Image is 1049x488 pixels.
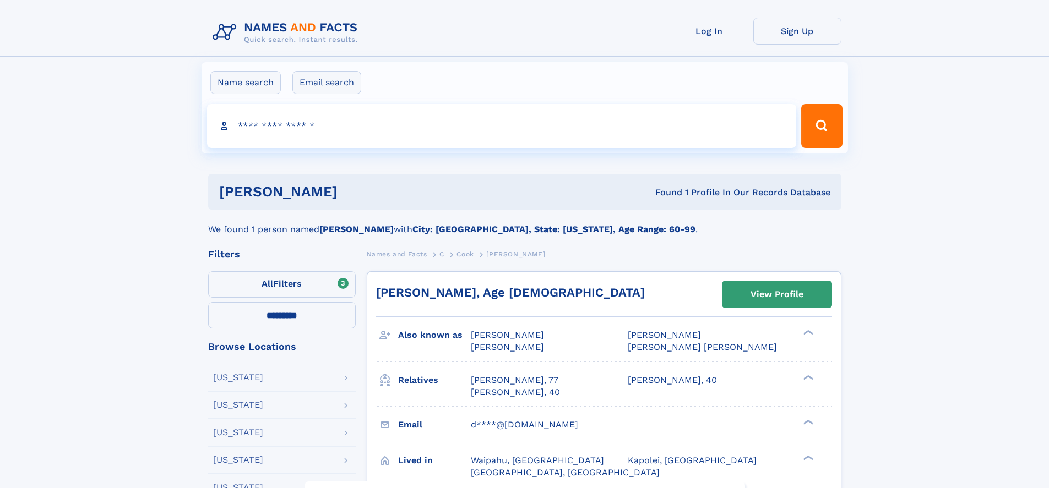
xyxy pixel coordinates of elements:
img: Logo Names and Facts [208,18,367,47]
span: Cook [456,250,474,258]
h3: Also known as [398,326,471,344]
a: Cook [456,247,474,261]
span: [PERSON_NAME] [486,250,545,258]
span: [PERSON_NAME] [628,330,701,340]
a: [PERSON_NAME], 77 [471,374,558,386]
a: [PERSON_NAME], Age [DEMOGRAPHIC_DATA] [376,286,645,299]
div: [US_STATE] [213,428,263,437]
label: Email search [292,71,361,94]
h3: Email [398,415,471,434]
h3: Lived in [398,451,471,470]
h1: [PERSON_NAME] [219,185,497,199]
a: Names and Facts [367,247,427,261]
a: C [439,247,444,261]
a: [PERSON_NAME], 40 [628,374,717,386]
div: ❯ [801,418,814,425]
a: Log In [665,18,753,45]
div: [US_STATE] [213,401,263,409]
span: C [439,250,444,258]
input: search input [207,104,797,148]
label: Name search [210,71,281,94]
span: [PERSON_NAME] [471,342,544,352]
span: [GEOGRAPHIC_DATA], [GEOGRAPHIC_DATA] [471,467,660,478]
div: ❯ [801,454,814,461]
a: View Profile [722,281,831,308]
a: [PERSON_NAME], 40 [471,386,560,398]
b: [PERSON_NAME] [319,224,394,234]
a: Sign Up [753,18,841,45]
span: Waipahu, [GEOGRAPHIC_DATA] [471,455,604,465]
div: [US_STATE] [213,456,263,464]
button: Search Button [801,104,842,148]
div: Found 1 Profile In Our Records Database [496,187,830,199]
div: We found 1 person named with . [208,210,841,236]
span: All [262,278,273,289]
div: Browse Locations [208,342,356,352]
div: [US_STATE] [213,373,263,382]
div: ❯ [801,329,814,336]
label: Filters [208,271,356,298]
div: View Profile [751,282,803,307]
div: Filters [208,249,356,259]
span: Kapolei, [GEOGRAPHIC_DATA] [628,455,757,465]
b: City: [GEOGRAPHIC_DATA], State: [US_STATE], Age Range: 60-99 [412,224,695,234]
span: [PERSON_NAME] [471,330,544,340]
span: [PERSON_NAME] [PERSON_NAME] [628,342,777,352]
div: ❯ [801,374,814,381]
h3: Relatives [398,371,471,390]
